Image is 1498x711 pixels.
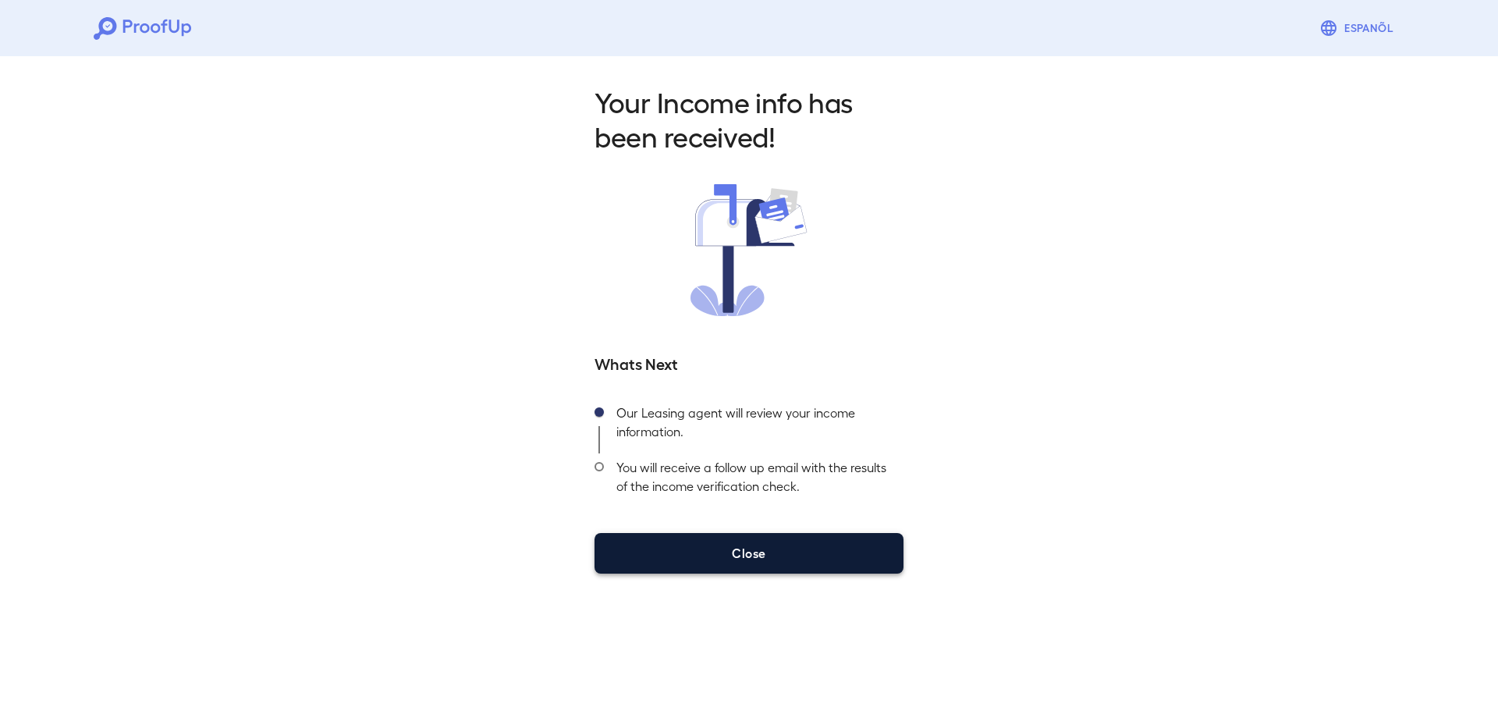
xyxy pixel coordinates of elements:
button: Close [595,533,903,574]
img: received.svg [690,184,808,316]
div: You will receive a follow up email with the results of the income verification check. [604,453,903,508]
div: Our Leasing agent will review your income information. [604,399,903,453]
h2: Your Income info has been received! [595,84,903,153]
h5: Whats Next [595,352,903,374]
button: Espanõl [1313,12,1404,44]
